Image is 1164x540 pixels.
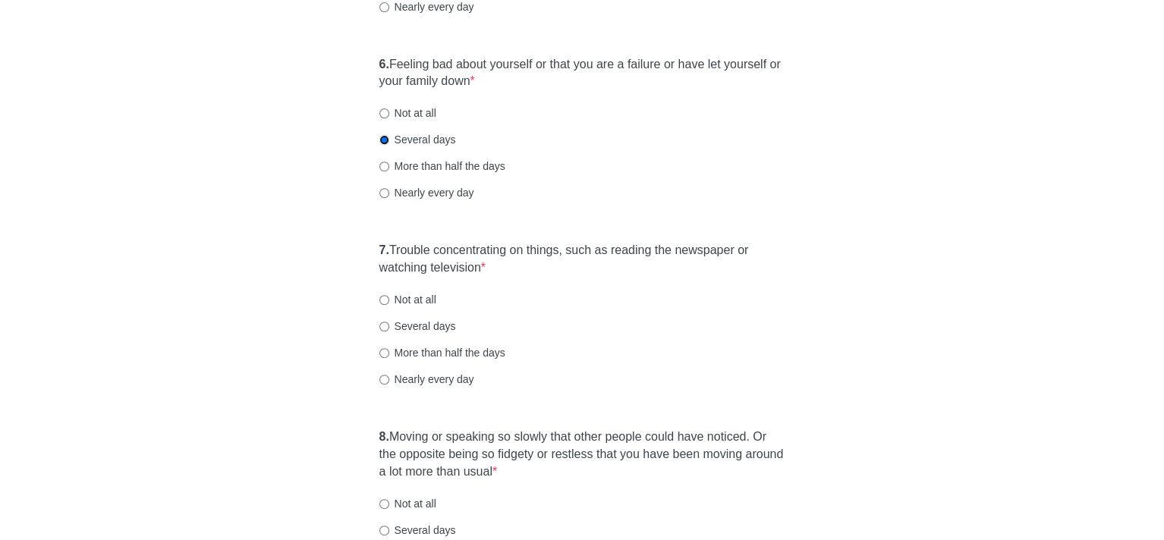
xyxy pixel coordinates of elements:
[379,429,785,481] label: Moving or speaking so slowly that other people could have noticed. Or the opposite being so fidge...
[379,135,389,145] input: Several days
[379,295,389,305] input: Not at all
[379,345,505,360] label: More than half the days
[379,496,436,511] label: Not at all
[379,319,456,334] label: Several days
[379,58,389,71] strong: 6.
[379,348,389,358] input: More than half the days
[379,188,389,198] input: Nearly every day
[379,292,436,307] label: Not at all
[379,375,389,385] input: Nearly every day
[379,499,389,509] input: Not at all
[379,372,474,387] label: Nearly every day
[379,242,785,277] label: Trouble concentrating on things, such as reading the newspaper or watching television
[379,185,474,200] label: Nearly every day
[379,159,505,174] label: More than half the days
[379,322,389,331] input: Several days
[379,523,456,538] label: Several days
[379,430,389,443] strong: 8.
[379,132,456,147] label: Several days
[379,108,389,118] input: Not at all
[379,243,389,256] strong: 7.
[379,526,389,535] input: Several days
[379,56,785,91] label: Feeling bad about yourself or that you are a failure or have let yourself or your family down
[379,162,389,171] input: More than half the days
[379,2,389,12] input: Nearly every day
[379,105,436,121] label: Not at all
